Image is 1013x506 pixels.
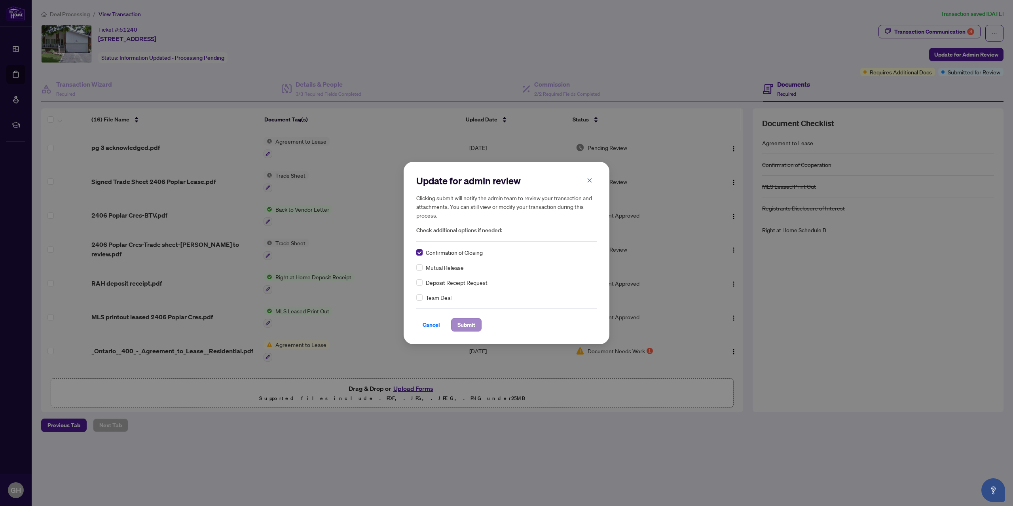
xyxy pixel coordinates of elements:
button: Submit [451,318,482,332]
span: Check additional options if needed: [416,226,597,235]
span: Cancel [423,318,440,331]
h5: Clicking submit will notify the admin team to review your transaction and attachments. You can st... [416,193,597,220]
span: Team Deal [426,293,451,302]
span: Confirmation of Closing [426,248,483,257]
span: Deposit Receipt Request [426,278,488,287]
button: Cancel [416,318,446,332]
span: close [587,178,592,183]
button: Open asap [981,478,1005,502]
span: Submit [457,318,475,331]
h2: Update for admin review [416,174,597,187]
span: Mutual Release [426,263,464,272]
